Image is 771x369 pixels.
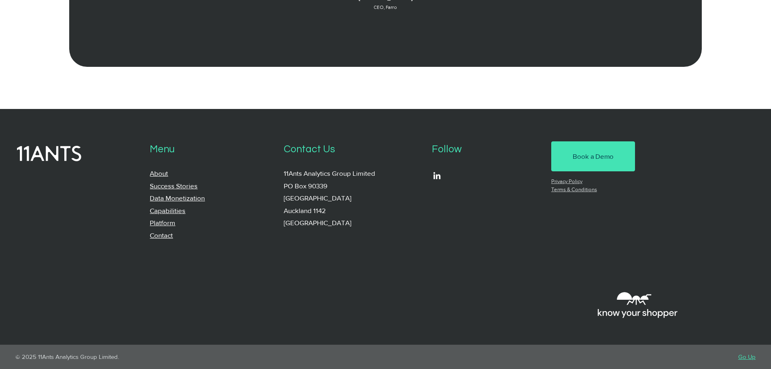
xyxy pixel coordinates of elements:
ul: Social Bar [432,171,442,181]
a: Success Stories [150,182,198,190]
a: About [150,169,168,177]
p: CEO, Farro [205,4,566,11]
a: Data Monetization [150,194,205,202]
a: Capabilities [150,207,185,214]
a: Privacy Policy [551,178,582,184]
a: Platform [150,219,175,226]
p: © 2025 11Ants Analytics Group Limited. [15,353,369,360]
p: Contact Us [284,141,420,158]
p: 11Ants Analytics Group Limited PO Box 90339 [GEOGRAPHIC_DATA] Auckland 1142 [GEOGRAPHIC_DATA] [284,167,420,229]
a: Go Up [738,353,756,360]
span: Book a Demo [573,151,614,161]
a: Book a Demo [551,141,635,171]
a: Terms & Conditions [551,186,597,192]
p: Follow [432,141,539,158]
a: Contact [150,231,173,239]
p: Menu [150,141,272,158]
iframe: Embedded Content [428,228,679,345]
img: LinkedIn [432,171,442,181]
